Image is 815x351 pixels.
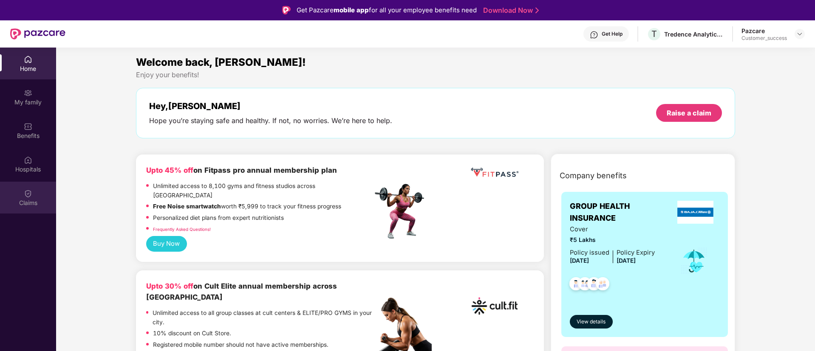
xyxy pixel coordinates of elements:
a: Download Now [483,6,536,15]
span: Company benefits [560,170,627,182]
img: svg+xml;base64,PHN2ZyBpZD0iSGVscC0zMngzMiIgeG1sbnM9Imh0dHA6Ly93d3cudzMub3JnLzIwMDAvc3ZnIiB3aWR0aD... [590,31,598,39]
img: Stroke [535,6,539,15]
span: ₹5 Lakhs [570,236,655,245]
img: svg+xml;base64,PHN2ZyBpZD0iSG9zcGl0YWxzIiB4bWxucz0iaHR0cDovL3d3dy53My5vcmcvMjAwMC9zdmciIHdpZHRoPS... [24,156,32,164]
span: GROUP HEALTH INSURANCE [570,200,671,225]
p: Unlimited access to all group classes at cult centers & ELITE/PRO GYMS in your city. [153,309,372,327]
img: svg+xml;base64,PHN2ZyBpZD0iSG9tZSIgeG1sbnM9Imh0dHA6Ly93d3cudzMub3JnLzIwMDAvc3ZnIiB3aWR0aD0iMjAiIG... [24,55,32,64]
a: Frequently Asked Questions! [153,227,211,232]
img: svg+xml;base64,PHN2ZyBpZD0iQ2xhaW0iIHhtbG5zPSJodHRwOi8vd3d3LnczLm9yZy8yMDAwL3N2ZyIgd2lkdGg9IjIwIi... [24,189,32,198]
p: 10% discount on Cult Store. [153,329,231,338]
span: [DATE] [570,257,589,264]
div: Policy issued [570,248,609,258]
div: Hey, [PERSON_NAME] [149,101,392,111]
span: T [651,29,657,39]
div: Customer_success [741,35,787,42]
div: Hope you’re staying safe and healthy. If not, no worries. We’re here to help. [149,116,392,125]
div: Pazcare [741,27,787,35]
img: svg+xml;base64,PHN2ZyB4bWxucz0iaHR0cDovL3d3dy53My5vcmcvMjAwMC9zdmciIHdpZHRoPSI0OC45NDMiIGhlaWdodD... [583,275,604,295]
img: svg+xml;base64,PHN2ZyB3aWR0aD0iMjAiIGhlaWdodD0iMjAiIHZpZXdCb3g9IjAgMCAyMCAyMCIgZmlsbD0ibm9uZSIgeG... [24,89,32,97]
div: Get Pazcare for all your employee benefits need [297,5,477,15]
b: on Cult Elite annual membership across [GEOGRAPHIC_DATA] [146,282,337,301]
b: Upto 45% off [146,166,193,174]
div: Enjoy your benefits! [136,70,736,79]
div: Tredence Analytics Solutions Private Limited [664,30,724,38]
b: on Fitpass pro annual membership plan [146,166,337,174]
img: icon [680,247,708,275]
p: worth ₹5,999 to track your fitness progress [153,202,341,211]
img: svg+xml;base64,PHN2ZyB4bWxucz0iaHR0cDovL3d3dy53My5vcmcvMjAwMC9zdmciIHdpZHRoPSI0OC45NDMiIGhlaWdodD... [566,275,586,295]
p: Registered mobile number should not have active memberships. [153,340,328,350]
img: svg+xml;base64,PHN2ZyBpZD0iQmVuZWZpdHMiIHhtbG5zPSJodHRwOi8vd3d3LnczLm9yZy8yMDAwL3N2ZyIgd2lkdGg9Ij... [24,122,32,131]
button: Buy Now [146,236,187,252]
span: [DATE] [617,257,636,264]
img: insurerLogo [677,201,714,224]
img: fpp.png [372,182,432,241]
img: svg+xml;base64,PHN2ZyBpZD0iRHJvcGRvd24tMzJ4MzIiIHhtbG5zPSJodHRwOi8vd3d3LnczLm9yZy8yMDAwL3N2ZyIgd2... [796,31,803,37]
img: cult.png [469,281,520,331]
strong: mobile app [334,6,369,14]
img: Logo [282,6,291,14]
button: View details [570,315,613,329]
img: svg+xml;base64,PHN2ZyB4bWxucz0iaHR0cDovL3d3dy53My5vcmcvMjAwMC9zdmciIHdpZHRoPSI0OC45MTUiIGhlaWdodD... [574,275,595,295]
div: Policy Expiry [617,248,655,258]
p: Unlimited access to 8,100 gyms and fitness studios across [GEOGRAPHIC_DATA] [153,182,372,200]
div: Raise a claim [667,108,711,118]
span: View details [577,318,606,326]
span: Cover [570,225,655,234]
div: Get Help [602,31,623,37]
img: fppp.png [469,165,520,180]
b: Upto 30% off [146,282,193,290]
img: svg+xml;base64,PHN2ZyB4bWxucz0iaHR0cDovL3d3dy53My5vcmcvMjAwMC9zdmciIHdpZHRoPSI0OC45NDMiIGhlaWdodD... [592,275,613,295]
span: Welcome back, [PERSON_NAME]! [136,56,306,68]
p: Personalized diet plans from expert nutritionists [153,213,284,223]
strong: Free Noise smartwatch [153,203,221,210]
img: New Pazcare Logo [10,28,65,39]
